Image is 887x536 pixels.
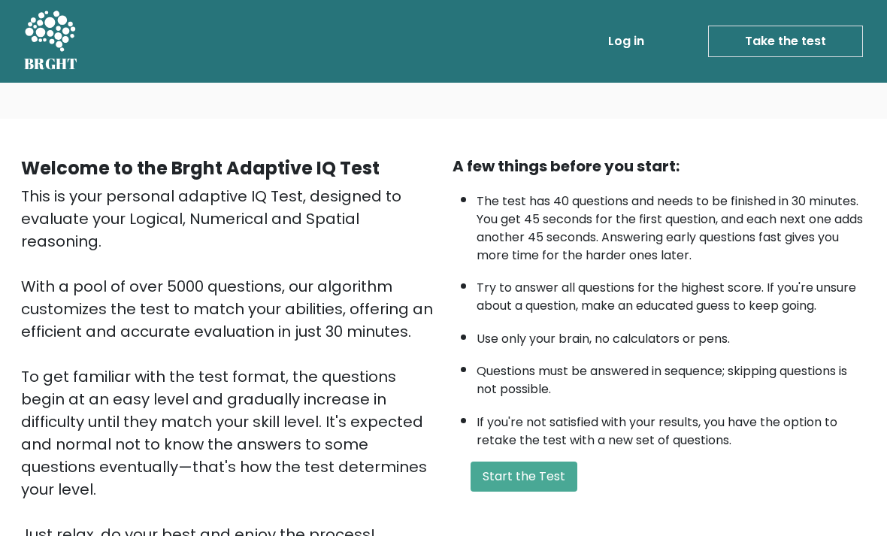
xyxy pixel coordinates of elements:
[453,155,866,177] div: A few things before you start:
[477,323,866,348] li: Use only your brain, no calculators or pens.
[477,185,866,265] li: The test has 40 questions and needs to be finished in 30 minutes. You get 45 seconds for the firs...
[708,26,863,57] a: Take the test
[21,156,380,180] b: Welcome to the Brght Adaptive IQ Test
[24,6,78,77] a: BRGHT
[477,355,866,398] li: Questions must be answered in sequence; skipping questions is not possible.
[602,26,650,56] a: Log in
[471,462,577,492] button: Start the Test
[477,406,866,450] li: If you're not satisfied with your results, you have the option to retake the test with a new set ...
[24,55,78,73] h5: BRGHT
[477,271,866,315] li: Try to answer all questions for the highest score. If you're unsure about a question, make an edu...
